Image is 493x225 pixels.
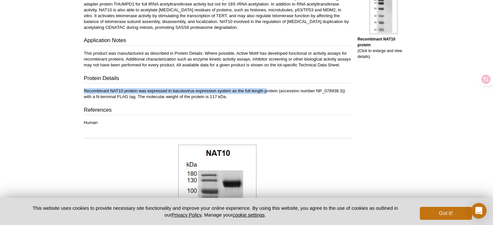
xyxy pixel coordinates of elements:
[420,207,472,220] button: Got it!
[84,120,351,126] p: Human
[471,203,487,219] div: Open Intercom Messenger
[84,51,351,68] p: This product was manufactured as described in Protein Details. Where possible, Active Motif has d...
[232,212,264,218] button: cookie settings
[358,36,409,60] p: (Click to enlarge and view details)
[358,37,395,47] b: Recombinant NAT10 protein
[84,106,351,115] h3: References
[84,74,351,84] h3: Protein Details
[21,205,409,218] p: This website uses cookies to provide necessary site functionality and improve your online experie...
[84,88,351,100] p: Recombinant NAT10 protein was expressed in baculovirus expression system as the full length prote...
[84,37,351,46] h3: Application Notes
[171,212,201,218] a: Privacy Policy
